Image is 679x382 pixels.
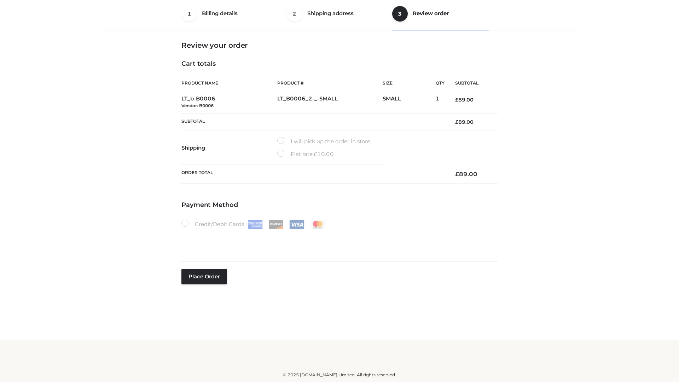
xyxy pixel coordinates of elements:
label: Flat rate: [277,150,334,159]
bdi: 89.00 [455,119,474,125]
img: Discover [268,220,284,229]
img: Amex [248,220,263,229]
img: Visa [289,220,304,229]
button: Place order [181,269,227,284]
iframe: Secure payment input frame [180,228,496,254]
img: Mastercard [310,220,325,229]
span: £ [455,170,459,178]
td: 1 [436,91,445,114]
div: © 2025 [DOMAIN_NAME] Limited. All rights reserved. [105,371,574,378]
label: I will pick up the order in store. [277,137,371,146]
td: SMALL [383,91,436,114]
th: Size [383,75,432,91]
td: LT_B0006_2-_-SMALL [277,91,383,114]
span: £ [455,97,458,103]
span: £ [314,151,317,157]
bdi: 89.00 [455,170,477,178]
h4: Payment Method [181,201,498,209]
h3: Review your order [181,41,498,50]
bdi: 10.00 [314,151,334,157]
td: LT_b-B0006 [181,91,277,114]
bdi: 89.00 [455,97,474,103]
span: £ [455,119,458,125]
h4: Cart totals [181,60,498,68]
th: Product Name [181,75,277,91]
th: Subtotal [181,113,445,131]
th: Product # [277,75,383,91]
th: Shipping [181,131,277,165]
label: Credit/Debit Cards [181,220,326,229]
th: Subtotal [445,75,498,91]
th: Order Total [181,165,445,184]
small: Vendor: B0006 [181,103,214,108]
th: Qty [436,75,445,91]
